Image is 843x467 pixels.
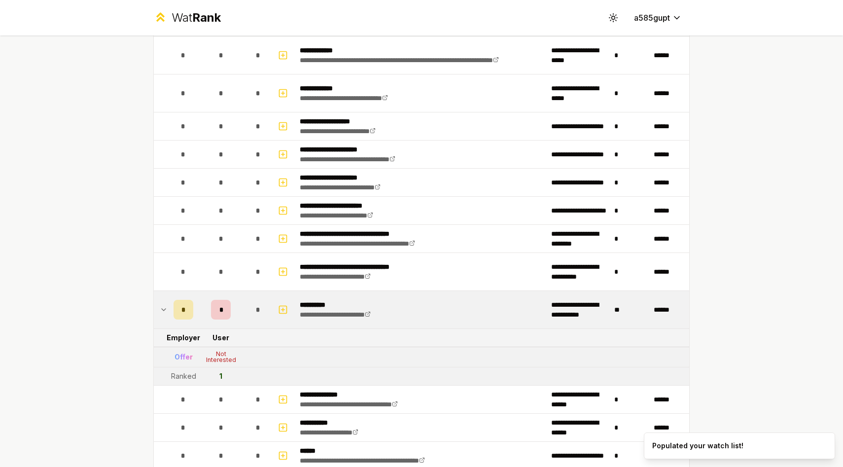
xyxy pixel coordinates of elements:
td: User [197,329,245,347]
span: Rank [192,10,221,25]
div: Populated your watch list! [652,441,743,451]
a: WatRank [153,10,221,26]
div: Ranked [171,371,196,381]
td: Employer [170,329,197,347]
div: Offer [175,352,193,362]
span: a585gupt [634,12,670,24]
button: a585gupt [626,9,690,27]
div: 1 [219,371,222,381]
div: Not Interested [201,351,241,363]
div: Wat [172,10,221,26]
